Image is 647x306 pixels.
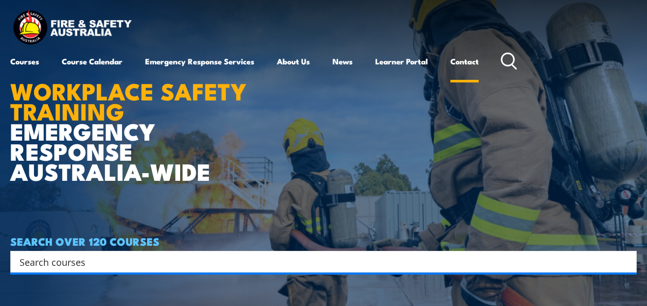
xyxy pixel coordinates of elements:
strong: WORKPLACE SAFETY TRAINING [10,73,247,128]
a: Courses [10,49,39,74]
h4: SEARCH OVER 120 COURSES [10,235,637,247]
a: Contact [450,49,479,74]
a: Emergency Response Services [145,49,254,74]
a: Course Calendar [62,49,123,74]
a: About Us [277,49,310,74]
form: Search form [22,254,616,269]
a: Learner Portal [375,49,428,74]
button: Search magnifier button [619,254,633,269]
h1: EMERGENCY RESPONSE AUSTRALIA-WIDE [10,55,262,181]
a: News [333,49,353,74]
input: Search input [20,254,614,269]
